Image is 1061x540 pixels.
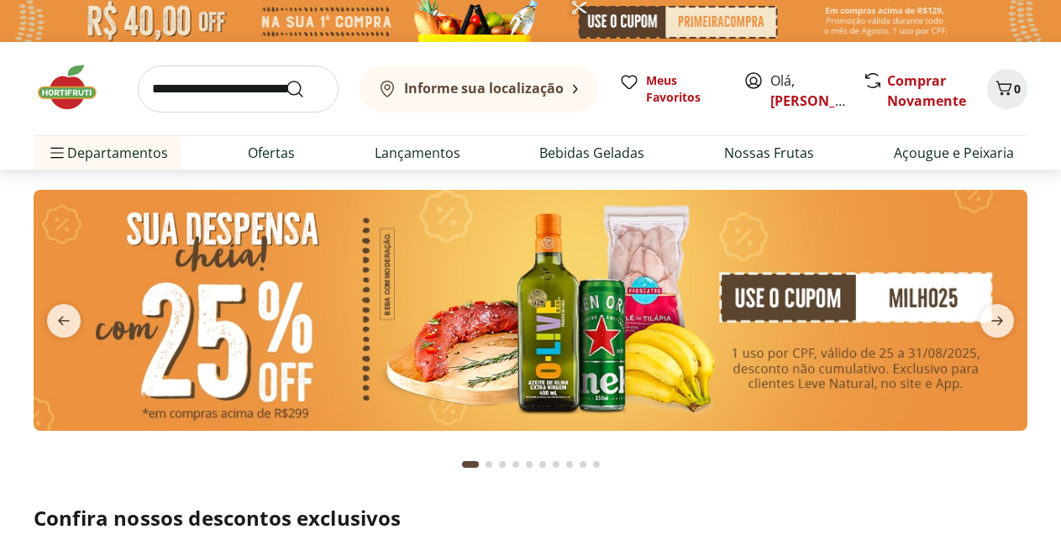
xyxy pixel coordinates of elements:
[619,72,723,106] a: Meus Favoritos
[482,444,496,485] button: Go to page 2 from fs-carousel
[536,444,549,485] button: Go to page 6 from fs-carousel
[724,143,814,163] a: Nossas Frutas
[34,505,1027,532] h2: Confira nossos descontos exclusivos
[47,133,168,173] span: Departamentos
[576,444,590,485] button: Go to page 9 from fs-carousel
[770,71,845,111] span: Olá,
[590,444,603,485] button: Go to page 10 from fs-carousel
[509,444,523,485] button: Go to page 4 from fs-carousel
[34,304,94,338] button: previous
[894,143,1014,163] a: Açougue e Peixaria
[138,66,339,113] input: search
[359,66,599,113] button: Informe sua localização
[404,79,564,97] b: Informe sua localização
[887,71,966,110] a: Comprar Novamente
[549,444,563,485] button: Go to page 7 from fs-carousel
[770,92,880,110] a: [PERSON_NAME]
[34,190,1027,431] img: cupom
[967,304,1027,338] button: next
[375,143,460,163] a: Lançamentos
[496,444,509,485] button: Go to page 3 from fs-carousel
[34,62,118,113] img: Hortifruti
[987,69,1027,109] button: Carrinho
[539,143,644,163] a: Bebidas Geladas
[646,72,723,106] span: Meus Favoritos
[285,79,325,99] button: Submit Search
[523,444,536,485] button: Go to page 5 from fs-carousel
[47,133,67,173] button: Menu
[459,444,482,485] button: Current page from fs-carousel
[1014,81,1021,97] span: 0
[248,143,295,163] a: Ofertas
[563,444,576,485] button: Go to page 8 from fs-carousel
